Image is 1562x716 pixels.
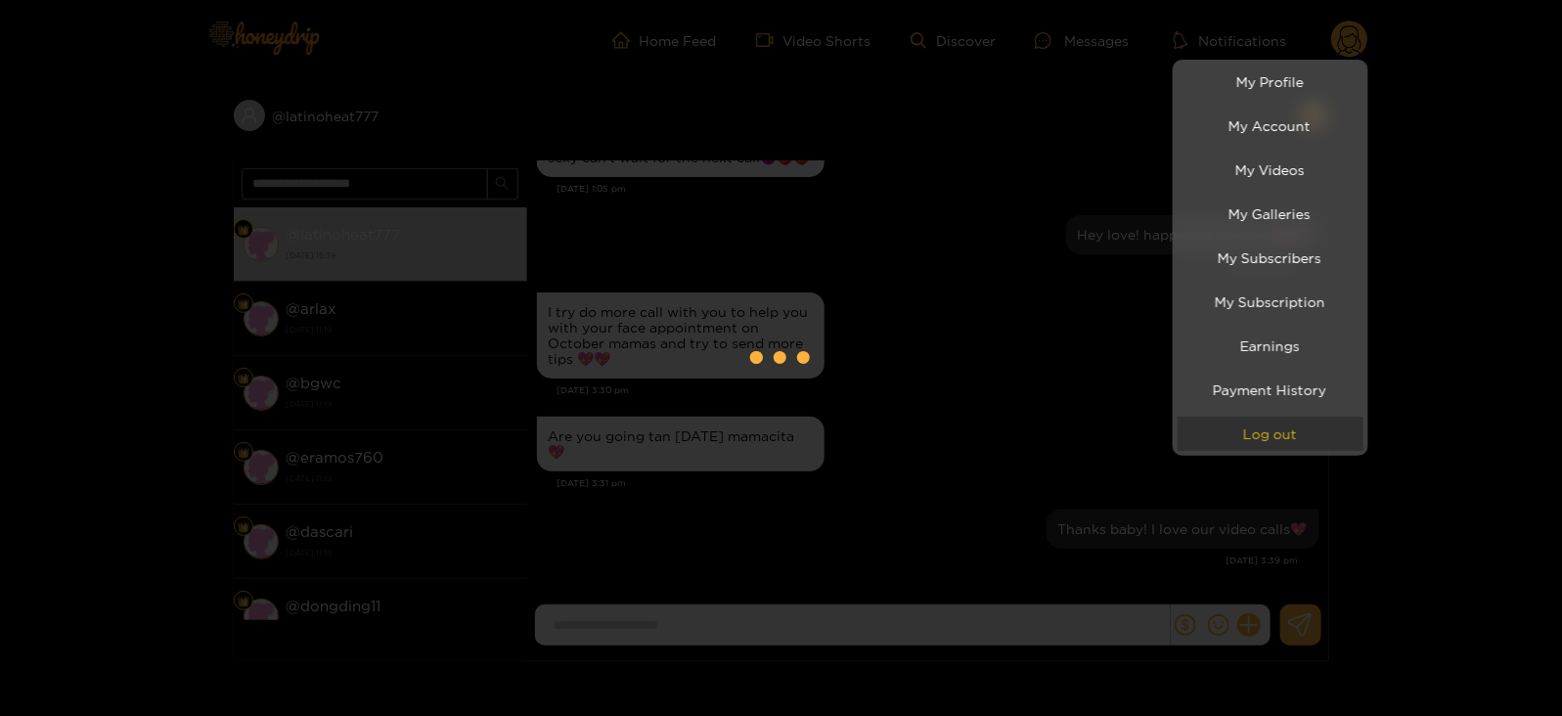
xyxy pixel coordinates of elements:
a: Earnings [1178,329,1363,363]
button: Log out [1178,417,1363,451]
a: My Subscription [1178,285,1363,319]
a: My Profile [1178,65,1363,99]
a: My Videos [1178,153,1363,187]
a: My Galleries [1178,197,1363,231]
a: My Account [1178,109,1363,143]
a: Payment History [1178,373,1363,407]
a: My Subscribers [1178,241,1363,275]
